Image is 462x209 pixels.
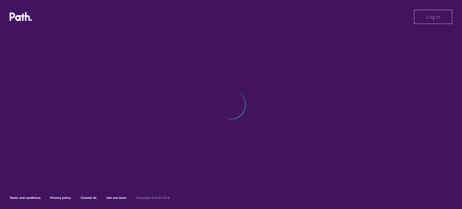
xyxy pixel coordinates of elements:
[136,196,170,200] h6: Copyright © Path 2018
[414,10,452,24] button: Log in
[81,196,97,200] a: Contact Us
[427,14,440,20] span: Log in
[106,196,126,200] a: Join our team
[10,196,41,200] a: Terms and conditions
[50,196,71,200] a: Privacy policy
